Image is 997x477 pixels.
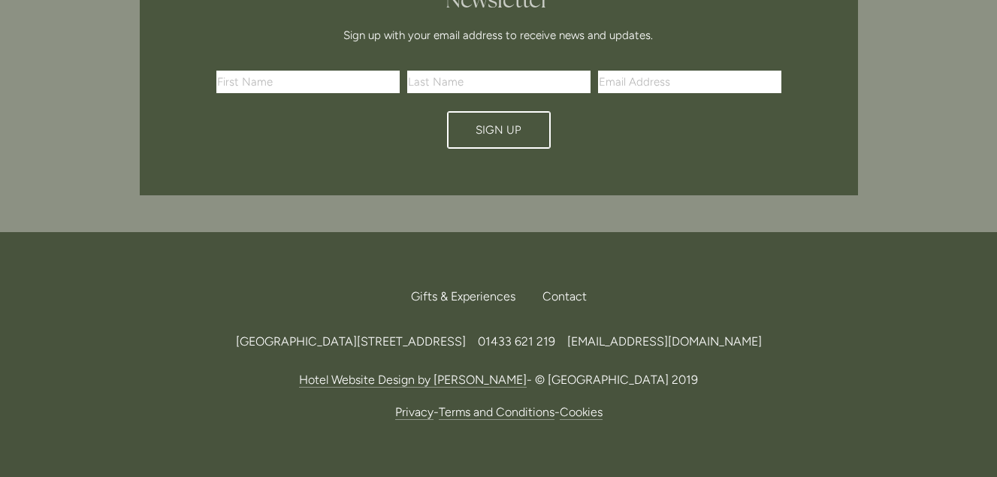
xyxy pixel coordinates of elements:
span: [GEOGRAPHIC_DATA][STREET_ADDRESS] [236,334,466,349]
a: Cookies [560,405,603,420]
a: Terms and Conditions [439,405,554,420]
button: Sign Up [447,111,551,149]
p: - - [140,402,858,422]
span: 01433 621 219 [478,334,555,349]
p: Sign up with your email address to receive news and updates. [222,26,776,44]
input: First Name [216,71,400,93]
div: Contact [530,280,587,313]
span: Gifts & Experiences [411,289,515,303]
a: Privacy [395,405,434,420]
a: Hotel Website Design by [PERSON_NAME] [299,373,527,388]
input: Last Name [407,71,591,93]
input: Email Address [598,71,781,93]
a: [EMAIL_ADDRESS][DOMAIN_NAME] [567,334,762,349]
span: Sign Up [476,123,521,137]
p: - © [GEOGRAPHIC_DATA] 2019 [140,370,858,390]
a: Gifts & Experiences [411,280,527,313]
